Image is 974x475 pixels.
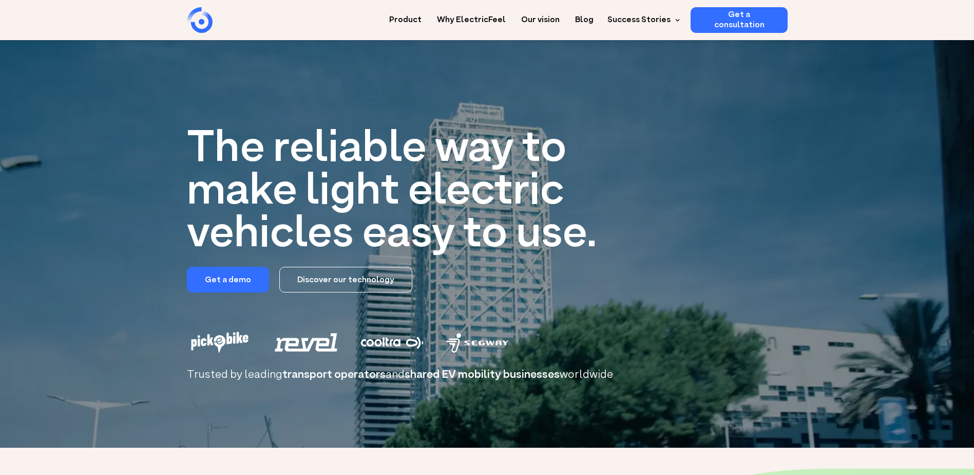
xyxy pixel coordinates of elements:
a: Blog [575,7,594,26]
a: Get a consultation [691,7,788,33]
a: Product [389,7,422,26]
a: Our vision [521,7,560,26]
h1: The reliable way to make light electric vehicles easy to use. [187,129,615,257]
a: Why ElectricFeel [437,7,506,26]
a: Get a demo [187,267,269,293]
a: Discover our technology [279,267,412,293]
a: home [187,7,269,33]
div: Success Stories [607,14,671,26]
span: shared EV mobility businesses [405,367,560,383]
h2: Trusted by leading and worldwide [187,369,788,381]
span: transport operators [282,367,386,383]
div: Success Stories [601,7,683,33]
